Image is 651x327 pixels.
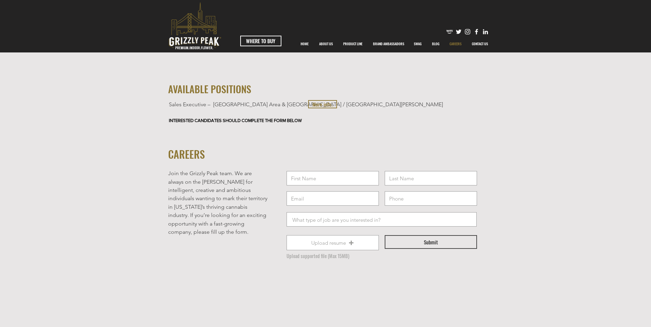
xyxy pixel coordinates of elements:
a: CONTACT US [467,35,493,52]
p: CONTACT US [468,35,491,52]
img: weedmaps [446,28,453,35]
a: SWAG [409,35,427,52]
p: SWAG [410,35,425,52]
img: Facebook [473,28,480,35]
img: Instagram [464,28,471,35]
div: BRAND AMBASSADORS [368,35,409,52]
a: CAREERS [444,35,467,52]
p: ABOUT US [316,35,336,52]
p: CAREERS [446,35,465,52]
p: BRAND AMBASSADORS [370,35,408,52]
svg: premium-indoor-flower [169,2,221,49]
p: HOME [297,35,312,52]
p: BLOG [429,35,443,52]
ul: Social Bar [446,28,489,35]
p: PRODUCT LINE [340,35,366,52]
a: ABOUT US [314,35,338,52]
a: HOME [295,35,314,52]
img: Likedin [482,28,489,35]
a: WHERE TO BUY [240,36,281,46]
a: PRODUCT LINE [338,35,368,52]
span: WHERE TO BUY [246,37,275,45]
nav: Site [295,35,493,52]
img: Twitter [455,28,462,35]
a: BLOG [427,35,444,52]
